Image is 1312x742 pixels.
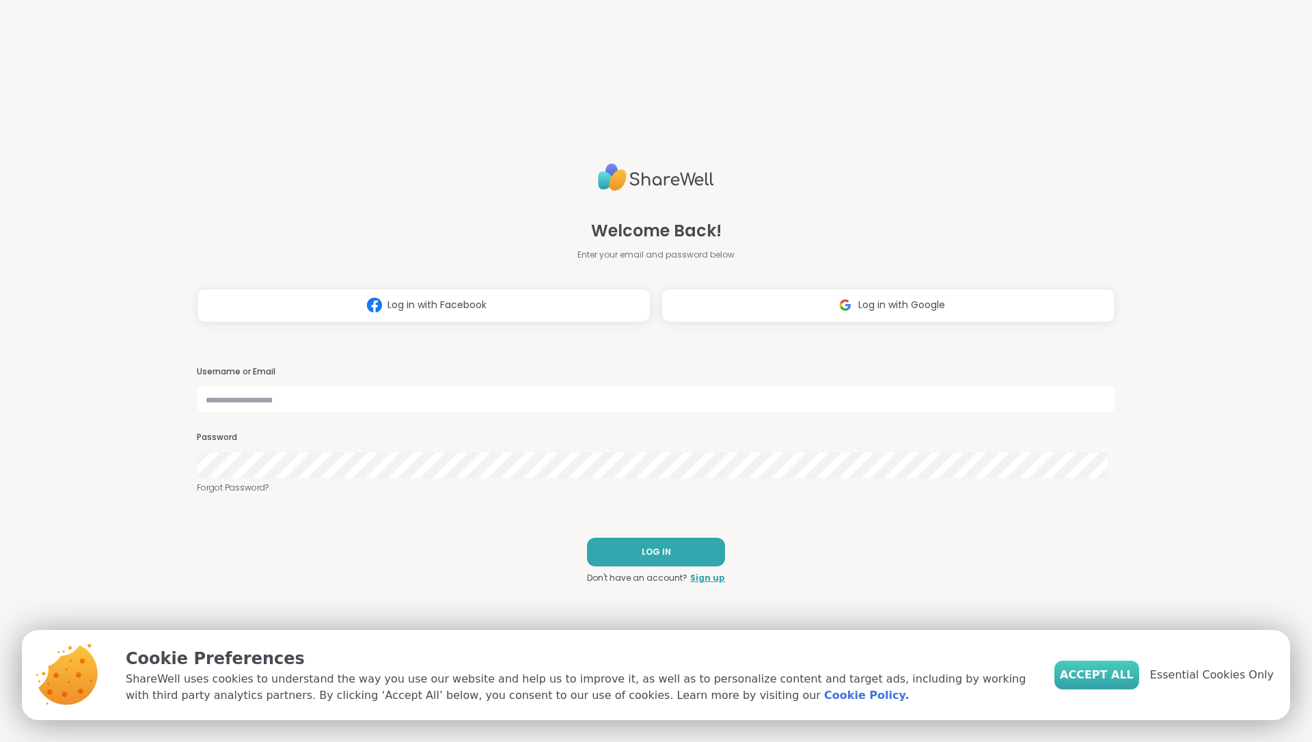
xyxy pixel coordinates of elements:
[577,249,735,261] span: Enter your email and password below
[1150,667,1274,683] span: Essential Cookies Only
[587,538,725,566] button: LOG IN
[832,292,858,318] img: ShareWell Logomark
[661,288,1115,322] button: Log in with Google
[361,292,387,318] img: ShareWell Logomark
[197,482,1115,494] a: Forgot Password?
[197,366,1115,378] h3: Username or Email
[690,572,725,584] a: Sign up
[642,546,671,558] span: LOG IN
[858,298,945,312] span: Log in with Google
[1054,661,1139,689] button: Accept All
[591,219,722,243] span: Welcome Back!
[126,671,1033,704] p: ShareWell uses cookies to understand the way you use our website and help us to improve it, as we...
[126,646,1033,671] p: Cookie Preferences
[197,432,1115,443] h3: Password
[598,158,714,197] img: ShareWell Logo
[824,687,909,704] a: Cookie Policy.
[587,572,687,584] span: Don't have an account?
[387,298,487,312] span: Log in with Facebook
[197,288,651,322] button: Log in with Facebook
[1060,667,1134,683] span: Accept All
